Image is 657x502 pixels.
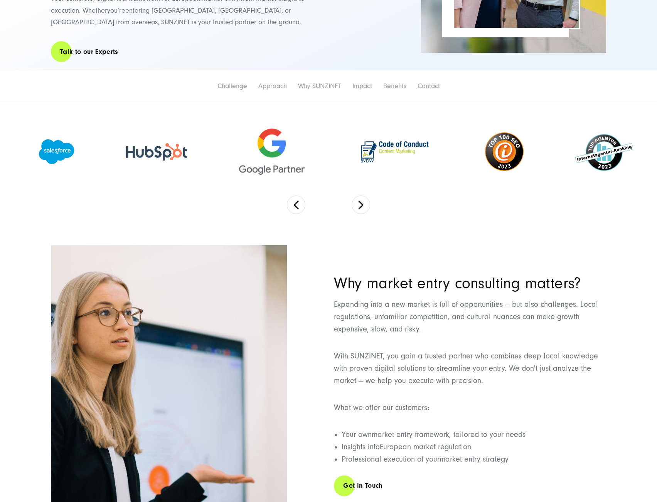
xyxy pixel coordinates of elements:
[426,274,462,292] span: ntry c
[334,403,430,412] span: What we offer our customers:
[334,300,598,333] span: ocal regulations, unfamiliar competition, and cultural nuances can make growth expensive, slow, a...
[51,41,128,63] a: Talk to our Experts
[258,82,287,90] a: Approach
[383,82,406,90] a: Benefits
[440,455,509,464] span: market entry strategy
[352,82,372,90] a: Impact
[372,430,449,439] span: market entry framework
[334,475,392,497] a: Get in Touch
[421,455,440,464] span: f your
[334,300,584,309] span: Expanding into a new market is full of opportunities — but also challenges. L
[418,82,440,90] a: Contact
[356,137,433,167] img: BVDW Code of Conduct badge - Digital Marketing Agency SUNZINET
[107,7,125,15] span: you’re
[537,274,581,292] span: atters?
[462,274,537,292] span: onsulting m
[485,132,524,171] img: I business top 100 SEO badge - SEO Agency SUNZINET
[342,430,372,439] span: Your own
[342,443,380,451] span: Insights into
[51,7,301,27] span: entering [GEOGRAPHIC_DATA], [GEOGRAPHIC_DATA], or [GEOGRAPHIC_DATA] from overseas, SUNZINET is yo...
[379,274,426,292] span: arket e
[39,139,74,164] img: Salesforce Partner Agency - Digital Agency SUNZINET
[380,443,471,451] span: European market regulation
[217,82,247,90] a: Challenge
[239,129,305,175] img: Google Partner Agency - Digital Agency for Digital Marketing and Strategy SUNZINET
[342,455,421,464] span: Professional execution o
[449,430,526,439] span: , tailored to your needs
[287,196,305,214] button: Previous
[352,196,370,214] button: Next
[298,82,341,90] a: Why SUNZINET
[575,132,633,171] img: SUNZINET Top Internet Agency Badge - Full Service Digital Agency SUNZINET
[334,352,598,385] span: With SUNZINET, you gain a trusted partner who combines deep local knowledge with proven digital s...
[126,143,187,161] img: HubSpot Gold Partner Agency - Digital Agency SUNZINET
[334,274,379,292] span: Why m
